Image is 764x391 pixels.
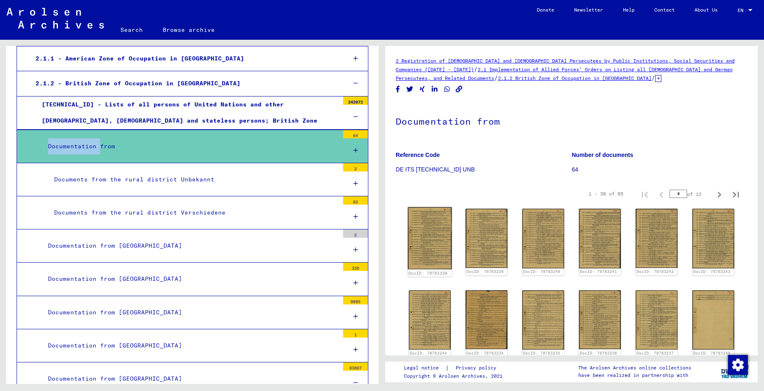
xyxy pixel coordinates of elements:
[693,269,730,274] a: DocID: 70763243
[653,186,670,202] button: Previous page
[404,372,506,380] p: Copyright © Arolsen Archives, 2021
[738,7,747,13] span: EN
[711,186,728,202] button: Next page
[636,290,678,350] img: 001.jpg
[670,190,711,198] div: of 12
[449,364,506,372] a: Privacy policy
[728,355,747,374] div: Change consent
[36,97,339,129] div: [TECHNICAL_ID] - Lists of all persons of United Nations and other [DEMOGRAPHIC_DATA], [DEMOGRAPHI...
[404,364,445,372] a: Legal notice
[29,51,340,67] div: 2.1.1 - American Zone of Occupation in [GEOGRAPHIC_DATA]
[418,84,427,94] button: Share on Xing
[719,361,750,382] img: yv_logo.png
[693,351,730,355] a: DocID: 70763245
[580,351,617,355] a: DocID: 70763236
[728,355,748,375] img: Change consent
[42,238,339,254] div: Documentation from [GEOGRAPHIC_DATA]
[42,371,339,387] div: Documentation from [GEOGRAPHIC_DATA]
[396,152,440,158] b: Reference Code
[48,171,339,188] div: Documents from the rural district Unbekannt
[409,290,451,350] img: 001.jpg
[522,209,564,268] img: 001.jpg
[394,84,402,94] button: Share on Facebook
[343,196,368,205] div: 62
[408,271,448,276] a: DocID: 70763238
[343,229,368,238] div: 2
[589,190,623,198] div: 1 – 30 of 65
[580,269,617,274] a: DocID: 70763241
[498,75,651,81] a: 2.1.2 British Zone of Occupation in [GEOGRAPHIC_DATA]
[343,263,368,271] div: 336
[42,271,339,287] div: Documentation from [GEOGRAPHIC_DATA]
[579,209,621,268] img: 001.jpg
[651,74,655,82] span: /
[343,329,368,338] div: 1
[466,351,504,355] a: DocID: 70763234
[522,290,564,350] img: 001.jpg
[579,290,621,350] img: 001.jpg
[572,152,634,158] b: Number of documents
[466,269,504,274] a: DocID: 70763239
[692,209,734,268] img: 001.jpg
[396,66,733,81] a: 2.1 Implementation of Allied Forces’ Orders on Listing all [DEMOGRAPHIC_DATA] and German Persecut...
[48,205,339,221] div: Documents from the rural district Verschiedene
[343,163,368,171] div: 2
[523,351,560,355] a: DocID: 70763235
[474,65,478,73] span: /
[408,207,452,270] img: 001.jpg
[343,97,368,105] div: 242072
[396,102,747,139] h1: Documentation from
[343,296,368,304] div: 9995
[396,165,572,174] p: DE ITS [TECHNICAL_ID] UNB
[443,84,452,94] button: Share on WhatsApp
[343,130,368,138] div: 64
[466,290,507,350] img: 001.jpg
[410,351,447,355] a: DocID: 70763244
[42,304,339,321] div: Documentation from [GEOGRAPHIC_DATA]
[637,269,674,274] a: DocID: 70763242
[455,84,464,94] button: Copy link
[572,165,748,174] p: 64
[343,362,368,371] div: 83807
[42,338,339,354] div: Documentation from [GEOGRAPHIC_DATA]
[404,364,506,372] div: |
[728,186,744,202] button: Last page
[466,209,507,268] img: 001.jpg
[7,8,104,29] img: Arolsen_neg.svg
[523,269,560,274] a: DocID: 70763240
[578,364,691,372] p: The Arolsen Archives online collections
[42,138,339,154] div: Documentation from
[111,20,153,40] a: Search
[692,290,734,350] img: 001.jpg
[396,58,735,72] a: 2 Registration of [DEMOGRAPHIC_DATA] and [DEMOGRAPHIC_DATA] Persecutees by Public Institutions, S...
[406,84,414,94] button: Share on Twitter
[153,20,225,40] a: Browse archive
[636,209,678,268] img: 001.jpg
[637,186,653,202] button: First page
[494,74,498,82] span: /
[578,372,691,379] p: have been realized in partnership with
[430,84,439,94] button: Share on LinkedIn
[29,75,340,92] div: 2.1.2 - British Zone of Occupation in [GEOGRAPHIC_DATA]
[637,351,674,355] a: DocID: 70763237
